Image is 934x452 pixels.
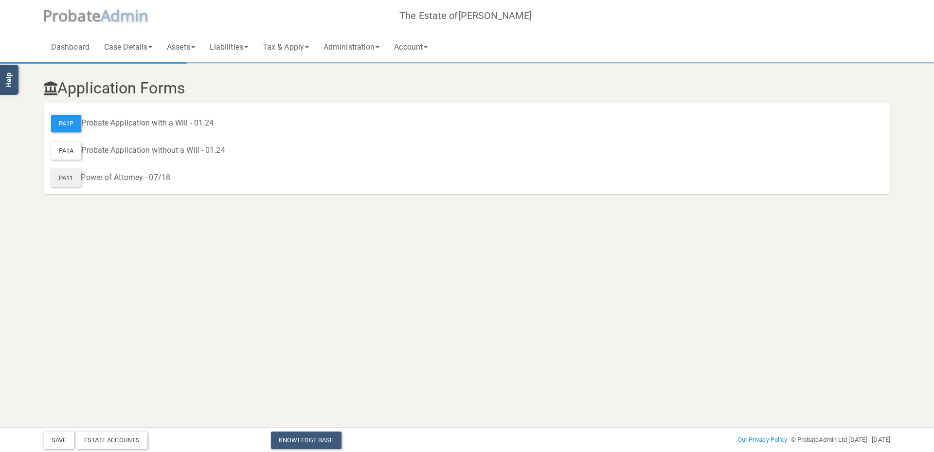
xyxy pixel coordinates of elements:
a: Our Privacy Policy [737,436,788,443]
a: Knowledge Base [271,432,341,449]
div: Power of Attorney - 07/18 [51,169,883,187]
span: robate [52,5,101,26]
button: Save [44,432,74,449]
div: PA1A [51,142,81,160]
h3: Application Forms [44,80,890,97]
div: PA1P [51,115,81,132]
div: Probate Application without a Will - 01.24 [51,142,883,160]
a: Account [387,31,435,62]
div: PA11 [51,169,81,187]
div: Probate Application with a Will - 01.24 [51,115,883,132]
div: Estate Accounts [76,432,148,449]
a: Tax & Apply [255,31,316,62]
span: A [101,5,149,26]
span: dmin [110,5,148,26]
a: Administration [316,31,387,62]
a: Case Details [97,31,160,62]
a: Liabilities [202,31,255,62]
span: P [43,5,101,26]
a: Assets [160,31,202,62]
a: Dashboard [44,31,97,62]
div: - © ProbateAdmin Ltd [DATE] - [DATE] [611,434,898,446]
